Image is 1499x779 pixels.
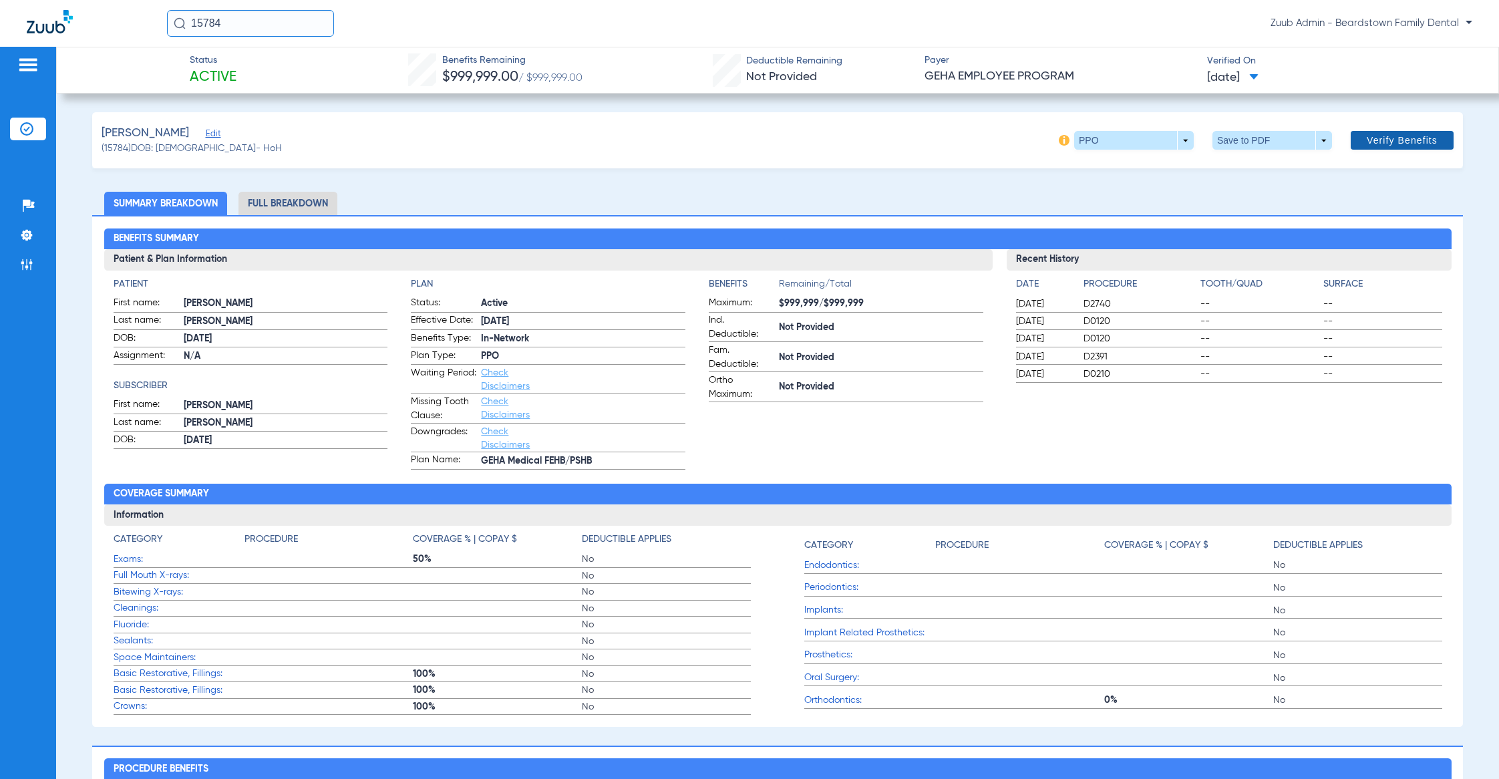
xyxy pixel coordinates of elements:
app-breakdown-title: Plan [411,277,685,291]
span: Ind. Deductible: [709,313,774,341]
span: Waiting Period: [411,366,476,393]
span: 50% [413,553,582,566]
span: Fluoride: [114,618,244,632]
span: -- [1323,350,1442,363]
app-breakdown-title: Tooth/Quad [1200,277,1319,296]
span: Remaining/Total [779,277,983,296]
span: $999,999.00 [442,70,518,84]
h4: Procedure [1084,277,1195,291]
h3: Recent History [1007,249,1451,271]
span: Basic Restorative, Fillings: [114,683,244,697]
span: No [582,683,751,697]
span: Orthodontics: [804,693,935,708]
app-breakdown-title: Patient [114,277,388,291]
app-breakdown-title: Coverage % | Copay $ [1104,532,1273,557]
span: -- [1200,297,1319,311]
h4: Coverage % | Copay $ [413,532,517,547]
span: First name: [114,296,179,312]
h4: Category [114,532,162,547]
span: In-Network [481,332,685,346]
span: [PERSON_NAME] [184,399,388,413]
span: -- [1323,297,1442,311]
app-breakdown-title: Coverage % | Copay $ [413,532,582,551]
span: No [1273,559,1442,572]
span: [DATE] [1207,69,1259,86]
span: -- [1323,332,1442,345]
span: Implants: [804,603,935,617]
h3: Information [104,504,1452,526]
span: Active [481,297,685,311]
span: -- [1323,367,1442,381]
span: Crowns: [114,699,244,714]
span: Status: [411,296,476,312]
span: GEHA EMPLOYEE PROGRAM [925,68,1195,85]
span: Last name: [114,416,179,432]
span: No [582,585,751,599]
span: No [1273,604,1442,617]
h2: Coverage Summary [104,484,1452,505]
img: info-icon [1059,135,1069,146]
span: Effective Date: [411,313,476,329]
span: Not Provided [779,380,983,394]
button: Save to PDF [1212,131,1332,150]
span: No [1273,626,1442,639]
h4: Benefits [709,277,779,291]
a: Check Disclaimers [481,368,530,391]
img: hamburger-icon [17,57,39,73]
span: -- [1200,350,1319,363]
span: [PERSON_NAME] [102,125,189,142]
span: -- [1200,367,1319,381]
span: Maximum: [709,296,774,312]
h4: Procedure [244,532,298,547]
span: D2391 [1084,350,1195,363]
span: [DATE] [1016,367,1072,381]
span: [PERSON_NAME] [184,297,388,311]
span: [PERSON_NAME] [184,315,388,329]
span: -- [1200,332,1319,345]
app-breakdown-title: Deductible Applies [582,532,751,551]
span: No [1273,693,1442,707]
span: Not Provided [779,321,983,335]
span: Endodontics: [804,559,935,573]
li: Summary Breakdown [104,192,227,215]
span: -- [1200,315,1319,328]
span: No [582,651,751,664]
span: Basic Restorative, Fillings: [114,667,244,681]
span: Not Provided [746,71,817,83]
span: [DATE] [1016,350,1072,363]
span: Ortho Maximum: [709,373,774,402]
app-breakdown-title: Procedure [244,532,413,551]
span: Space Maintainers: [114,651,244,665]
h4: Tooth/Quad [1200,277,1319,291]
span: $999,999/$999,999 [779,297,983,311]
span: No [582,569,751,583]
span: [DATE] [1016,332,1072,345]
span: Plan Type: [411,349,476,365]
h4: Subscriber [114,379,388,393]
app-breakdown-title: Category [114,532,244,551]
span: Plan Name: [411,453,476,469]
app-breakdown-title: Date [1016,277,1072,296]
span: [DATE] [184,332,388,346]
span: No [1273,649,1442,662]
app-breakdown-title: Procedure [935,532,1104,557]
span: Active [190,68,236,87]
span: Cleanings: [114,601,244,615]
span: No [582,553,751,566]
span: Full Mouth X-rays: [114,569,244,583]
span: Periodontics: [804,581,935,595]
button: PPO [1074,131,1194,150]
span: No [582,618,751,631]
span: [DATE] [184,434,388,448]
h4: Date [1016,277,1072,291]
button: Verify Benefits [1351,131,1454,150]
span: Downgrades: [411,425,476,452]
span: 100% [413,700,582,714]
h4: Deductible Applies [1273,538,1363,553]
app-breakdown-title: Surface [1323,277,1442,296]
span: No [582,667,751,681]
span: Prosthetics: [804,648,935,662]
li: Full Breakdown [238,192,337,215]
a: Check Disclaimers [481,397,530,420]
span: Sealants: [114,634,244,648]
